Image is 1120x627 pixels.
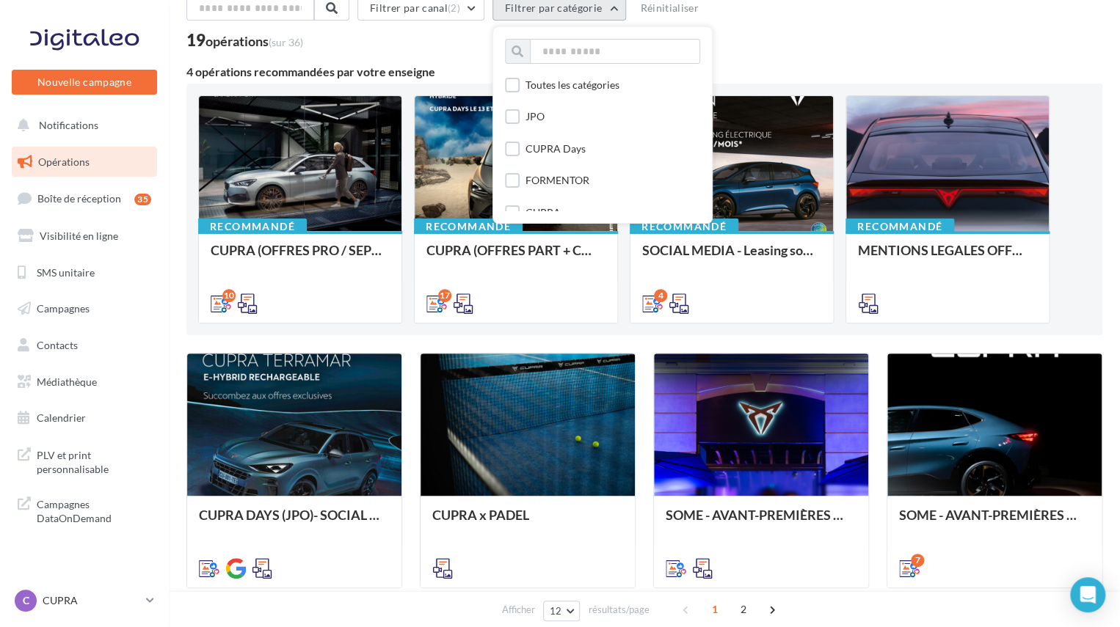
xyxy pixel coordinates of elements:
a: PLV et print personnalisable [9,439,160,483]
div: Toutes les catégories [526,78,619,92]
div: Recommandé [414,219,523,235]
span: SMS unitaire [37,265,95,278]
div: SOME - AVANT-PREMIÈRES CUPRA FOR BUSINESS (VENTES PRIVEES) [666,507,857,537]
span: PLV et print personnalisable [37,445,151,477]
button: Nouvelle campagne [12,70,157,95]
button: Notifications [9,110,154,141]
span: Contacts [37,339,78,351]
span: Notifications [39,119,98,131]
p: CUPRA [43,593,140,608]
span: (sur 36) [269,36,303,48]
div: 7 [911,554,924,567]
a: Contacts [9,330,160,361]
a: C CUPRA [12,587,157,615]
a: Visibilité en ligne [9,221,160,252]
div: opérations [206,34,303,48]
span: (2) [448,2,460,14]
a: Campagnes DataOnDemand [9,488,160,532]
a: SMS unitaire [9,257,160,288]
div: FORMENTOR [526,173,589,188]
a: Opérations [9,147,160,177]
span: Calendrier [37,411,86,424]
span: 1 [703,598,727,621]
div: 10 [222,289,236,302]
span: résultats/page [588,603,649,617]
span: Campagnes DataOnDemand [37,494,151,526]
span: Boîte de réception [37,192,121,205]
div: Open Intercom Messenger [1070,577,1105,612]
div: JPO [526,109,545,124]
span: Opérations [38,155,90,168]
div: MENTIONS LEGALES OFFRES GENERIQUES PRESSE [858,243,1037,272]
button: 12 [543,601,581,621]
span: Visibilité en ligne [40,230,118,242]
a: Médiathèque [9,367,160,397]
a: Calendrier [9,403,160,433]
a: Campagnes [9,293,160,324]
div: 35 [134,194,151,205]
span: Médiathèque [37,375,97,388]
span: Afficher [502,603,535,617]
div: CUPRA DAYS (JPO)- SOCIAL MEDIA [199,507,390,537]
div: Recommandé [630,219,738,235]
div: CUPRA (OFFRES PRO / SEPT) - SOCIAL MEDIA [211,243,390,272]
span: Campagnes [37,302,90,315]
span: 2 [732,598,755,621]
div: SOME - AVANT-PREMIÈRES CUPRA PART (VENTES PRIVEES) [899,507,1090,537]
div: Recommandé [198,219,307,235]
div: CUPRA x PADEL [432,507,623,537]
div: SOCIAL MEDIA - Leasing social électrique - CUPRA Born [642,243,821,272]
div: CUPRA [526,205,561,220]
div: 19 [186,32,303,48]
a: Boîte de réception35 [9,183,160,214]
div: 17 [438,289,451,302]
div: CUPRA Days [526,142,586,156]
div: 4 [654,289,667,302]
div: CUPRA (OFFRES PART + CUPRA DAYS / SEPT) - SOCIAL MEDIA [426,243,606,272]
span: C [23,593,29,608]
span: 12 [550,605,562,617]
div: 4 opérations recommandées par votre enseigne [186,66,1102,78]
div: Recommandé [846,219,954,235]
